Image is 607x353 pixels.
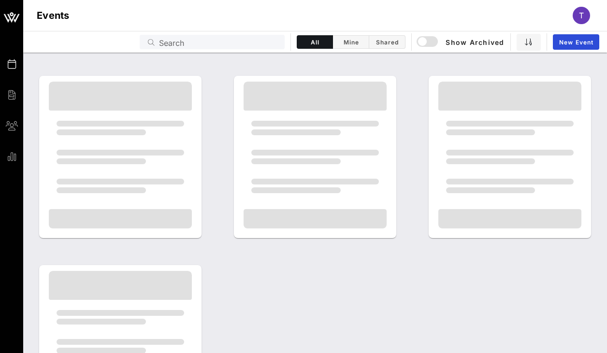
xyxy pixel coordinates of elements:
[553,34,599,50] a: New Event
[559,39,593,46] span: New Event
[579,11,584,20] span: T
[418,36,504,48] span: Show Archived
[303,39,327,46] span: All
[418,33,505,51] button: Show Archived
[573,7,590,24] div: T
[375,39,399,46] span: Shared
[297,35,333,49] button: All
[37,8,70,23] h1: Events
[339,39,363,46] span: Mine
[369,35,405,49] button: Shared
[333,35,369,49] button: Mine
